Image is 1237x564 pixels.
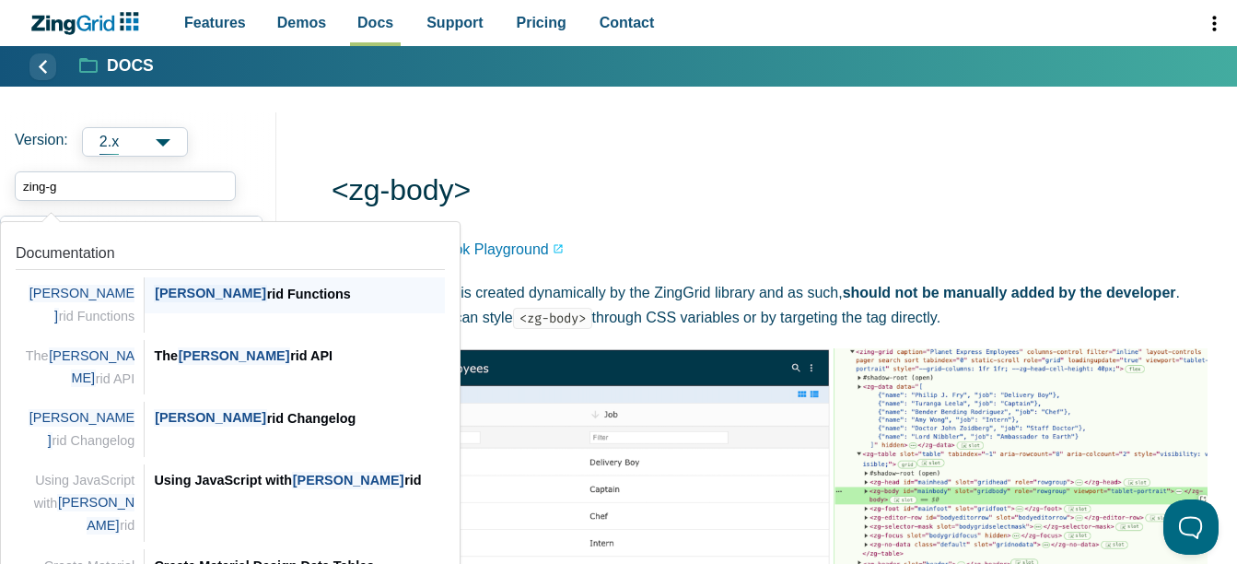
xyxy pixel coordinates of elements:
span: [PERSON_NAME] [57,494,134,534]
span: rid Changelog [29,409,134,449]
span: [PERSON_NAME] [154,409,266,427]
a: ZingChart Logo. Click to return to the homepage [29,12,148,35]
span: Demos [277,10,326,35]
a: Link to the result [8,229,452,333]
strong: should not be manually added by the developer [843,285,1176,300]
span: Pricing [517,10,566,35]
span: [PERSON_NAME] [292,472,404,489]
h1: <zg-body> [332,171,1208,213]
span: Version: [15,127,68,157]
input: search input [15,171,236,201]
span: rid Functions [29,285,134,324]
span: The rid API [26,347,134,387]
code: <zg-body> [513,308,592,329]
span: [PERSON_NAME] [178,347,290,365]
a: Link to the result [8,457,452,542]
span: Docs [357,10,393,35]
label: Versions [15,127,262,157]
a: Link to the result [8,333,452,395]
span: [PERSON_NAME] [49,347,135,387]
span: Documentation [16,245,115,261]
span: Support [426,10,483,35]
div: rid Functions [154,283,445,305]
div: rid Changelog [154,407,445,429]
span: Using JavaScript with rid [34,473,134,534]
p: The tag is created dynamically by the ZingGrid library and as such, . However, the user can style... [332,280,1208,330]
span: Contact [600,10,655,35]
div: The rid API [154,345,445,367]
iframe: Help Scout Beacon - Open [1163,499,1219,555]
span: [PERSON_NAME] [29,409,134,449]
span: Features [184,10,246,35]
strong: Docs [107,58,154,75]
a: Docs [80,55,154,77]
div: Using JavaScript with rid [154,469,445,491]
a: Link to the result [8,394,452,457]
span: [PERSON_NAME] [29,285,134,324]
span: [PERSON_NAME] [154,285,266,302]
